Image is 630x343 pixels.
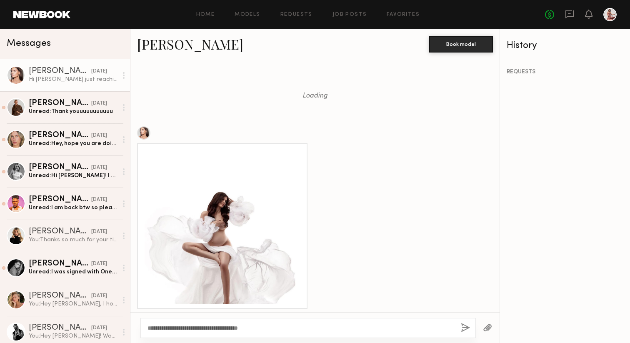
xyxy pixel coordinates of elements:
div: [DATE] [91,100,107,108]
div: [PERSON_NAME] [29,163,91,172]
div: [DATE] [91,196,107,204]
div: [DATE] [91,132,107,140]
div: [DATE] [91,164,107,172]
a: Models [235,12,260,18]
a: Book model [429,40,493,47]
div: [DATE] [91,68,107,75]
div: [PERSON_NAME] [29,260,91,268]
div: Unread: Hey, hope you are doing great! Just wanna to update you now I have no mother agency and n... [29,140,117,148]
div: Unread: Thank youuuuuuuuuuu [29,108,117,115]
a: Home [196,12,215,18]
div: [PERSON_NAME] [29,292,91,300]
a: Favorites [387,12,420,18]
div: History [507,41,623,50]
div: [PERSON_NAME] [29,67,91,75]
div: [DATE] [91,228,107,236]
div: Unread: I am back btw so please keep me in mind for future castings [29,204,117,212]
div: You: Thanks so much for your time [PERSON_NAME]! It was lovely to meet you and I hope you have a ... [29,236,117,244]
span: Messages [7,39,51,48]
div: [PERSON_NAME] [29,99,91,108]
div: Hi [PERSON_NAME] just reaching out one more time I would love to attend a casting! [29,75,117,83]
div: [PERSON_NAME] [29,228,91,236]
a: Requests [280,12,312,18]
div: You: Hey [PERSON_NAME], I hope you're safe and doing okay through the fires and evacuations. Want... [29,300,117,308]
a: Job Posts [332,12,367,18]
div: [PERSON_NAME] [29,324,91,332]
div: You: Hey [PERSON_NAME]! Would you be available to come in for casting on [DATE] 1:30 PM? Let me k... [29,332,117,340]
div: [DATE] [91,292,107,300]
div: Unread: I was signed with One Management, but am no longer with them, therefore I am currently un... [29,268,117,276]
a: [PERSON_NAME] [137,35,243,53]
span: Loading [302,93,327,100]
div: Unread: Hi [PERSON_NAME]! I hope you have been well! I just wanted to touch base about this casti... [29,172,117,180]
div: [PERSON_NAME] [29,131,91,140]
div: [DATE] [91,324,107,332]
div: [DATE] [91,260,107,268]
button: Book model [429,36,493,53]
div: REQUESTS [507,69,623,75]
div: [PERSON_NAME] [29,195,91,204]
